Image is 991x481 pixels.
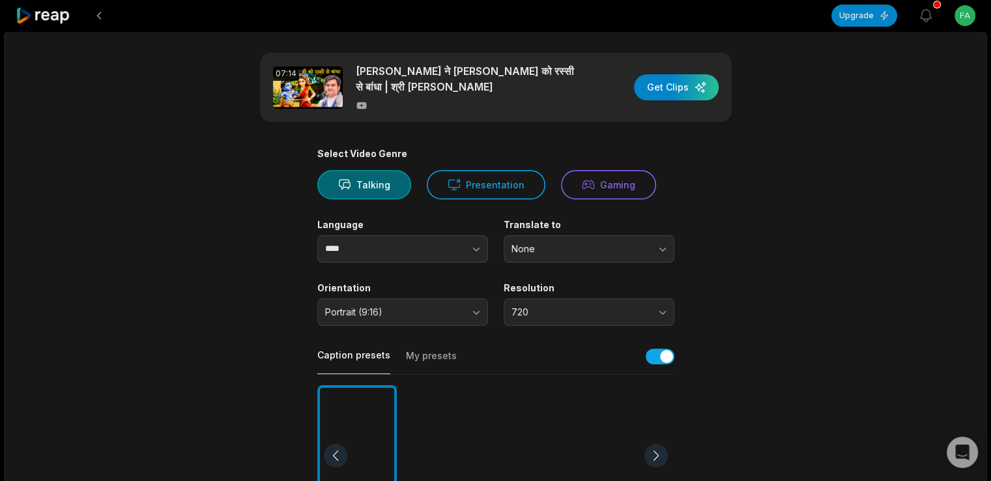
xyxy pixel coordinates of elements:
label: Translate to [504,219,674,231]
button: Get Clips [634,74,719,100]
span: Portrait (9:16) [325,306,462,318]
button: Talking [317,170,411,199]
div: Open Intercom Messenger [947,437,978,468]
span: None [511,243,648,255]
button: Upgrade [831,5,897,27]
p: [PERSON_NAME] ने [PERSON_NAME] को रस्सी से बांधा | श्री [PERSON_NAME] [356,63,581,95]
button: Portrait (9:16) [317,299,488,326]
div: Select Video Genre [317,148,674,160]
span: 720 [511,306,648,318]
button: Gaming [561,170,656,199]
button: None [504,235,674,263]
button: Presentation [427,170,545,199]
div: 07:14 [273,66,299,81]
label: Orientation [317,282,488,294]
button: Caption presets [317,349,390,374]
label: Resolution [504,282,674,294]
button: 720 [504,299,674,326]
button: My presets [406,349,457,374]
label: Language [317,219,488,231]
